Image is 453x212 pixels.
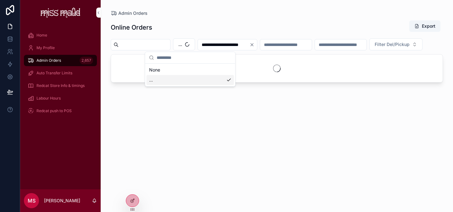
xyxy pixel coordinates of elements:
p: [PERSON_NAME] [44,198,80,204]
span: Admin Orders [118,10,148,16]
span: Home [36,33,47,38]
div: 2,657 [80,57,93,64]
span: Labour Hours [36,96,61,101]
a: Redcat push to POS [24,105,97,117]
a: Admin Orders [111,10,148,16]
span: Redcat Store Info & timings [36,83,85,88]
span: Admin Orders [36,58,61,63]
span: ... [178,41,182,48]
a: Auto Transfer Limits [24,67,97,79]
button: Select Button [173,38,195,50]
span: ... [149,77,153,83]
h1: Online Orders [111,23,152,32]
span: Redcat push to POS [36,108,72,113]
div: scrollable content [20,25,101,125]
div: None [147,65,234,75]
span: MS [28,197,36,204]
div: Suggestions [145,64,235,86]
span: Filter Del/Pickup [375,41,410,48]
a: Redcat Store Info & timings [24,80,97,91]
a: My Profile [24,42,97,54]
span: My Profile [36,45,55,50]
img: App logo [41,8,81,18]
button: Select Button [369,38,422,50]
span: Auto Transfer Limits [36,71,72,76]
button: Clear [249,42,257,47]
a: Home [24,30,97,41]
a: Labour Hours [24,93,97,104]
a: Admin Orders2,657 [24,55,97,66]
button: Export [409,20,440,32]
